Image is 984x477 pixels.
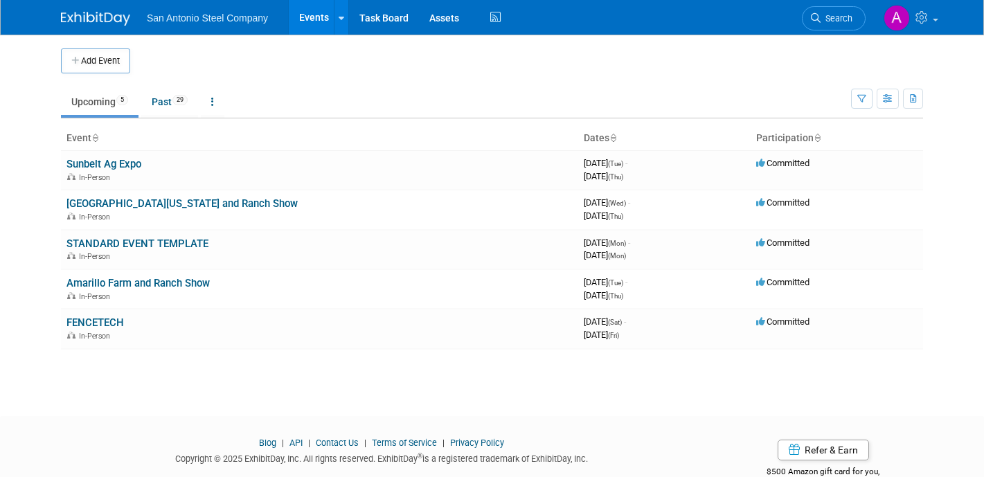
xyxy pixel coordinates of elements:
span: Committed [756,316,809,327]
img: In-Person Event [67,213,75,219]
a: API [289,438,303,448]
span: (Tue) [608,279,623,287]
div: Copyright © 2025 ExhibitDay, Inc. All rights reserved. ExhibitDay is a registered trademark of Ex... [61,449,702,465]
span: [DATE] [584,250,626,260]
a: Amarillo Farm and Ranch Show [66,277,210,289]
span: [DATE] [584,158,627,168]
span: - [628,237,630,248]
span: (Sat) [608,318,622,326]
a: Search [802,6,866,30]
span: (Mon) [608,252,626,260]
span: (Thu) [608,213,623,220]
th: Participation [751,127,923,150]
a: STANDARD EVENT TEMPLATE [66,237,208,250]
a: [GEOGRAPHIC_DATA][US_STATE] and Ranch Show [66,197,298,210]
a: Privacy Policy [450,438,504,448]
th: Event [61,127,578,150]
img: In-Person Event [67,252,75,259]
span: (Wed) [608,199,626,207]
span: 29 [172,95,188,105]
span: In-Person [79,213,114,222]
span: [DATE] [584,290,623,300]
span: Committed [756,237,809,248]
span: Committed [756,277,809,287]
span: (Tue) [608,160,623,168]
span: | [361,438,370,448]
span: [DATE] [584,210,623,221]
span: Committed [756,158,809,168]
span: [DATE] [584,330,619,340]
a: Sort by Event Name [91,132,98,143]
a: Sort by Start Date [609,132,616,143]
a: Sort by Participation Type [814,132,821,143]
span: San Antonio Steel Company [147,12,268,24]
span: In-Person [79,173,114,182]
a: Contact Us [316,438,359,448]
span: (Thu) [608,292,623,300]
span: [DATE] [584,237,630,248]
a: FENCETECH [66,316,124,329]
span: - [625,158,627,168]
span: [DATE] [584,197,630,208]
a: Upcoming5 [61,89,138,115]
span: (Thu) [608,173,623,181]
span: | [278,438,287,448]
span: [DATE] [584,316,626,327]
img: Ashton Rugh [884,5,910,31]
span: (Fri) [608,332,619,339]
sup: ® [418,452,422,460]
button: Add Event [61,48,130,73]
span: | [439,438,448,448]
img: In-Person Event [67,292,75,299]
span: - [624,316,626,327]
a: Terms of Service [372,438,437,448]
a: Blog [259,438,276,448]
a: Sunbelt Ag Expo [66,158,141,170]
span: [DATE] [584,277,627,287]
a: Past29 [141,89,198,115]
span: - [628,197,630,208]
img: In-Person Event [67,332,75,339]
span: (Mon) [608,240,626,247]
span: Committed [756,197,809,208]
img: In-Person Event [67,173,75,180]
img: ExhibitDay [61,12,130,26]
span: In-Person [79,252,114,261]
span: 5 [116,95,128,105]
span: In-Person [79,292,114,301]
span: [DATE] [584,171,623,181]
span: | [305,438,314,448]
span: In-Person [79,332,114,341]
a: Refer & Earn [778,440,869,460]
span: Search [821,13,852,24]
th: Dates [578,127,751,150]
span: - [625,277,627,287]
